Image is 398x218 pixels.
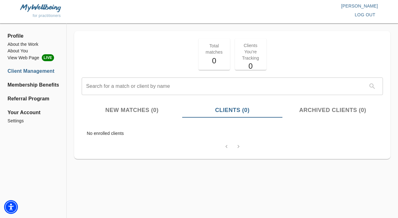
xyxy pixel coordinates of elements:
[8,54,59,61] a: View Web PageLIVE
[33,13,61,18] span: for practitioners
[202,56,226,66] h5: 0
[221,141,244,152] nav: pagination navigation
[4,200,18,214] div: Accessibility Menu
[8,32,59,40] span: Profile
[8,67,59,75] a: Client Management
[239,42,263,61] p: Clients You're Tracking
[202,43,226,55] p: Total matches
[286,106,379,114] span: Archived Clients (0)
[8,41,59,48] a: About the Work
[82,128,383,139] li: No enrolled clients
[199,3,378,9] p: [PERSON_NAME]
[8,54,59,61] li: View Web Page
[352,9,378,21] button: log out
[8,48,59,54] a: About You
[239,61,263,71] h5: 0
[8,95,59,103] a: Referral Program
[85,106,178,114] span: New Matches (0)
[186,106,279,114] span: Clients (0)
[42,54,54,61] span: LIVE
[355,11,375,19] span: log out
[8,118,59,124] a: Settings
[8,81,59,89] a: Membership Benefits
[8,109,59,116] span: Your Account
[20,4,61,12] img: MyWellbeing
